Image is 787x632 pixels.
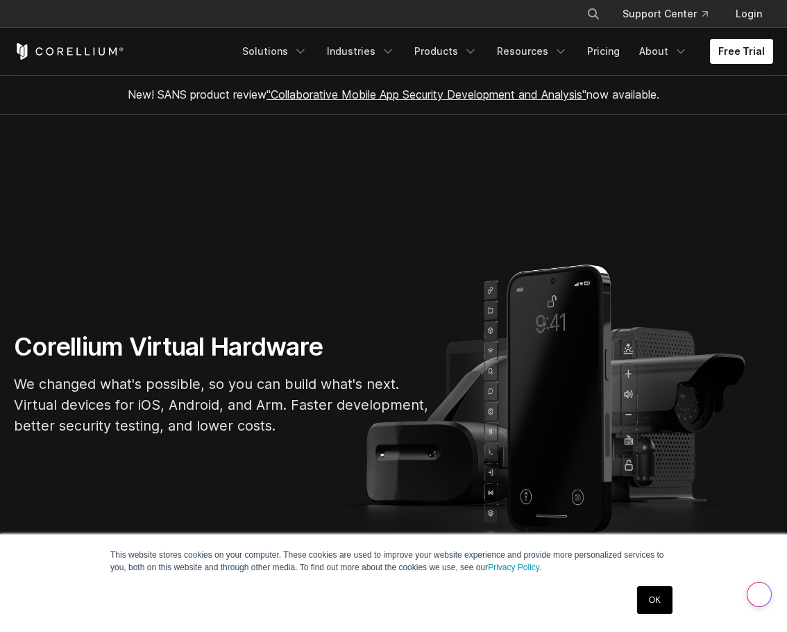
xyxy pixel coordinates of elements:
a: Resources [489,39,576,64]
a: Corellium Home [14,43,124,60]
a: Free Trial [710,39,773,64]
a: Privacy Policy. [488,563,541,572]
a: "Collaborative Mobile App Security Development and Analysis" [266,88,586,101]
a: Industries [319,39,403,64]
a: Support Center [611,1,719,26]
p: We changed what's possible, so you can build what's next. Virtual devices for iOS, Android, and A... [14,374,430,436]
a: OK [637,586,672,614]
span: New! SANS product review now available. [128,88,659,101]
div: Navigation Menu [570,1,773,26]
h1: Corellium Virtual Hardware [14,331,430,363]
div: Navigation Menu [234,39,773,64]
a: Login [725,1,773,26]
a: Solutions [234,39,316,64]
a: Pricing [579,39,628,64]
a: Products [406,39,486,64]
button: Search [581,1,606,26]
p: This website stores cookies on your computer. These cookies are used to improve your website expe... [110,549,677,574]
a: About [631,39,696,64]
